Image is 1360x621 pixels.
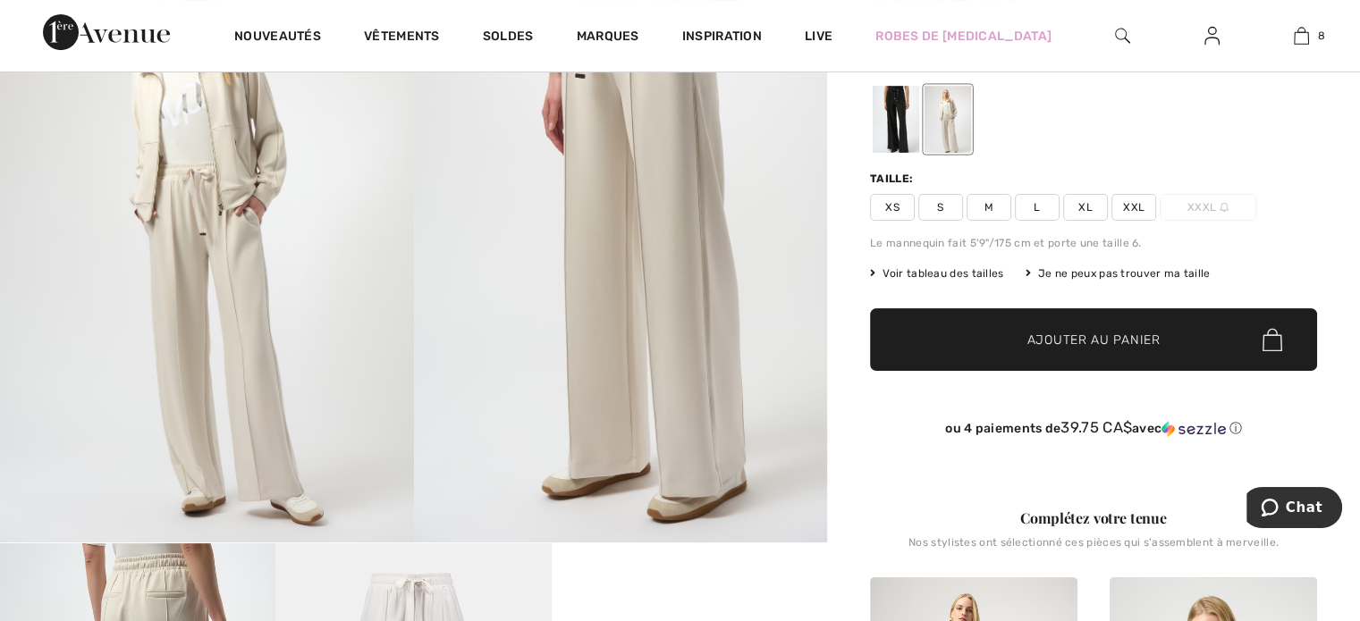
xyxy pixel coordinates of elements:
[870,419,1317,437] div: ou 4 paiements de avec
[870,419,1317,443] div: ou 4 paiements de39.75 CA$avecSezzle Cliquez pour en savoir plus sur Sezzle
[1026,265,1211,281] div: Je ne peux pas trouver ma taille
[1027,331,1161,349] span: Ajouter au panier
[870,308,1317,371] button: Ajouter au panier
[1060,418,1132,436] span: 39.75 CA$
[1160,194,1256,221] span: XXXL
[1257,25,1345,46] a: 8
[364,29,440,47] a: Vêtements
[918,194,963,221] span: S
[1190,25,1234,47] a: Se connecter
[483,29,534,47] a: Soldes
[1263,328,1282,351] img: Bag.svg
[1111,194,1156,221] span: XXL
[925,86,971,153] div: Bouleau
[1294,25,1309,46] img: Mon panier
[873,86,919,153] div: Noir
[875,27,1052,46] a: Robes de [MEDICAL_DATA]
[1063,194,1108,221] span: XL
[967,194,1011,221] span: M
[1161,421,1226,437] img: Sezzle
[43,14,170,50] img: 1ère Avenue
[1115,25,1130,46] img: recherche
[870,171,917,187] div: Taille:
[805,27,832,46] a: Live
[577,29,639,47] a: Marques
[1246,487,1342,532] iframe: Ouvre un widget dans lequel vous pouvez chatter avec l’un de nos agents
[1318,28,1325,44] span: 8
[682,29,762,47] span: Inspiration
[1015,194,1060,221] span: L
[870,265,1004,281] span: Voir tableau des tailles
[870,536,1317,563] div: Nos stylistes ont sélectionné ces pièces qui s'assemblent à merveille.
[870,194,915,221] span: XS
[870,235,1317,251] div: Le mannequin fait 5'9"/175 cm et porte une taille 6.
[1220,203,1229,212] img: ring-m.svg
[1204,25,1220,46] img: Mes infos
[870,508,1317,529] div: Complétez votre tenue
[234,29,321,47] a: Nouveautés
